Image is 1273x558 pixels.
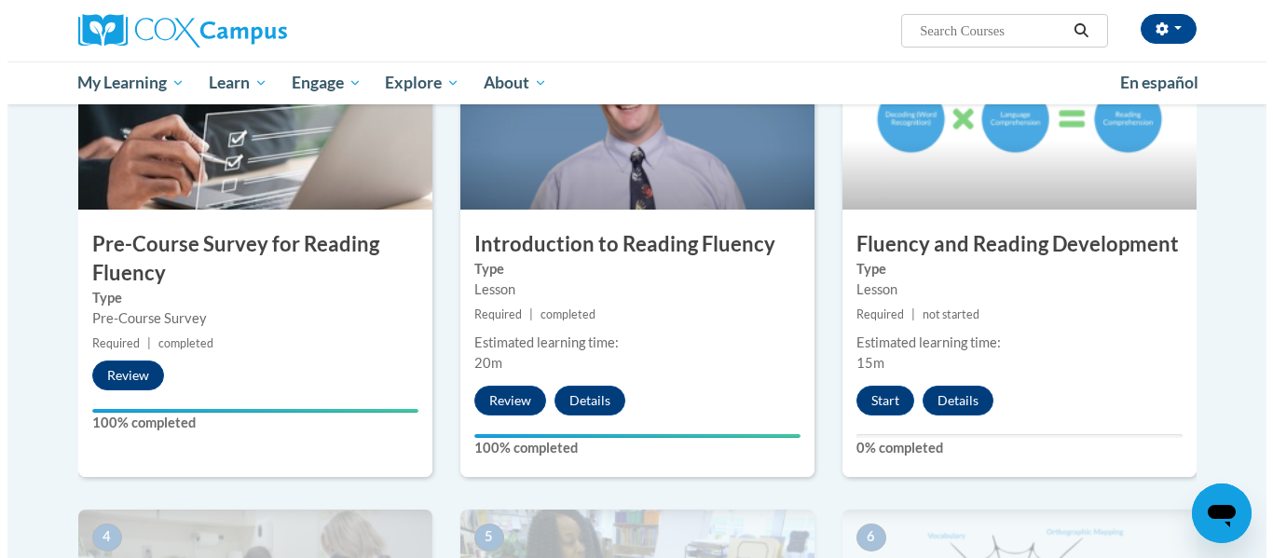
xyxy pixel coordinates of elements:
[85,361,157,390] button: Review
[272,61,366,104] a: Engage
[140,336,144,350] span: |
[467,438,793,458] label: 100% completed
[522,307,526,321] span: |
[467,355,495,371] span: 20m
[59,61,190,104] a: My Learning
[1101,63,1203,102] a: En español
[85,336,132,350] span: Required
[467,259,793,279] label: Type
[71,14,280,48] img: Cox Campus
[849,386,907,415] button: Start
[910,20,1060,42] input: Search Courses
[467,307,514,321] span: Required
[1060,20,1088,42] button: Search
[377,72,452,94] span: Explore
[467,279,793,300] div: Lesson
[467,434,793,438] div: Your progress
[453,23,807,210] img: Course Image
[849,259,1175,279] label: Type
[476,72,540,94] span: About
[85,413,411,433] label: 100% completed
[849,438,1175,458] label: 0% completed
[915,307,972,321] span: not started
[835,23,1189,210] img: Course Image
[85,409,411,413] div: Your progress
[85,288,411,308] label: Type
[1133,14,1189,44] button: Account Settings
[85,308,411,329] div: Pre-Course Survey
[849,307,897,321] span: Required
[904,307,908,321] span: |
[467,524,497,551] span: 5
[467,386,539,415] button: Review
[849,524,879,551] span: 6
[547,386,618,415] button: Details
[849,355,877,371] span: 15m
[85,524,115,551] span: 4
[70,72,177,94] span: My Learning
[835,230,1189,259] h3: Fluency and Reading Development
[1184,483,1244,543] iframe: Button to launch messaging window
[71,14,425,48] a: Cox Campus
[71,23,425,210] img: Course Image
[365,61,464,104] a: Explore
[1113,73,1191,92] span: En español
[201,72,260,94] span: Learn
[189,61,272,104] a: Learn
[151,336,206,350] span: completed
[464,61,552,104] a: About
[284,72,354,94] span: Engage
[43,61,1217,104] div: Main menu
[849,279,1175,300] div: Lesson
[71,230,425,288] h3: Pre-Course Survey for Reading Fluency
[849,333,1175,353] div: Estimated learning time:
[453,230,807,259] h3: Introduction to Reading Fluency
[467,333,793,353] div: Estimated learning time:
[533,307,588,321] span: completed
[915,386,986,415] button: Details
